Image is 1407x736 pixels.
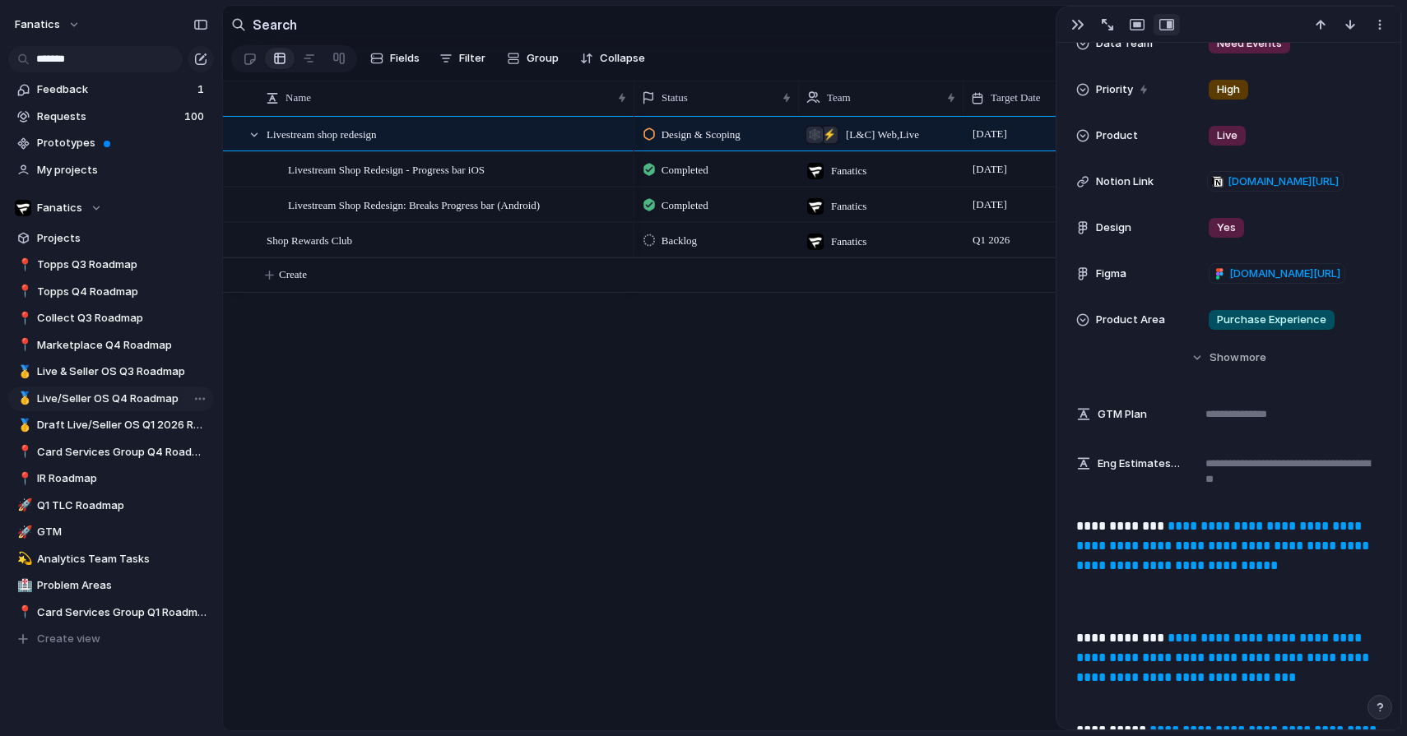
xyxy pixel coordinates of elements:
[8,226,214,251] a: Projects
[364,45,426,72] button: Fields
[15,337,31,354] button: 📍
[8,573,214,598] a: 🏥Problem Areas
[15,577,31,594] button: 🏥
[8,359,214,384] a: 🥇Live & Seller OS Q3 Roadmap
[253,15,297,35] h2: Search
[8,196,214,220] button: Fanatics
[15,363,31,380] button: 🥇
[1240,349,1266,366] span: more
[288,160,485,178] span: Livestream Shop Redesign - Progress bar iOS
[1209,263,1345,285] a: [DOMAIN_NAME][URL]
[8,413,214,437] a: 🥇Draft Live/Seller OS Q1 2026 Roadmap
[17,282,29,301] div: 📍
[8,493,214,518] a: 🚀Q1 TLC Roadmap
[991,90,1041,106] span: Target Date
[8,387,214,411] div: 🥇Live/Seller OS Q4 Roadmap
[15,470,31,487] button: 📍
[15,16,60,33] span: fanatics
[1096,81,1133,98] span: Priority
[17,549,29,568] div: 💫
[1210,349,1239,366] span: Show
[1096,220,1131,236] span: Design
[37,444,208,461] span: Card Services Group Q4 Roadmap
[37,577,208,594] span: Problem Areas
[37,230,208,247] span: Projects
[806,127,823,143] div: 🕸
[499,45,567,72] button: Group
[15,310,31,326] button: 📍
[8,547,214,572] a: 💫Analytics Team Tasks
[8,520,214,544] a: 🚀GTM
[37,200,82,216] span: Fanatics
[1096,266,1126,282] span: Figma
[662,197,708,214] span: Completed
[1098,406,1147,423] span: GTM Plan
[37,551,208,567] span: Analytics Team Tasks
[15,551,31,567] button: 💫
[37,81,193,98] span: Feedback
[390,50,420,67] span: Fields
[8,466,214,491] a: 📍IR Roadmap
[17,470,29,488] div: 📍
[1096,127,1138,144] span: Product
[459,50,485,67] span: Filter
[1207,171,1344,192] a: [DOMAIN_NAME][URL]
[37,109,179,125] span: Requests
[15,391,31,407] button: 🥇
[37,310,208,326] span: Collect Q3 Roadmap
[600,50,645,67] span: Collapse
[17,496,29,515] div: 🚀
[17,363,29,382] div: 🥇
[17,256,29,275] div: 📍
[8,306,214,331] a: 📍Collect Q3 Roadmap
[1217,81,1240,98] span: High
[37,498,208,514] span: Q1 TLC Roadmap
[8,252,214,277] a: 📍Topps Q3 Roadmap
[8,104,214,129] a: Requests100
[827,90,851,106] span: Team
[573,45,652,72] button: Collapse
[15,498,31,514] button: 🚀
[1217,220,1236,236] span: Yes
[37,363,208,380] span: Live & Seller OS Q3 Roadmap
[17,309,29,328] div: 📍
[37,284,208,300] span: Topps Q4 Roadmap
[433,45,492,72] button: Filter
[17,336,29,354] div: 📍
[288,195,540,214] span: Livestream Shop Redesign: Breaks Progress bar (Android)
[1098,456,1182,472] span: Eng Estimates (B/iOs/A/W) in Cycles
[8,280,214,304] a: 📍Topps Q4 Roadmap
[15,417,31,433] button: 🥇
[968,230,1014,250] span: Q1 2026
[1217,127,1238,144] span: Live
[968,195,1011,215] span: [DATE]
[17,389,29,408] div: 🥇
[279,266,307,283] span: Create
[7,12,89,38] button: fanatics
[286,90,311,106] span: Name
[8,333,214,358] div: 📍Marketplace Q4 Roadmap
[831,198,866,215] span: Fanatics
[1096,174,1154,190] span: Notion Link
[17,603,29,622] div: 📍
[17,416,29,435] div: 🥇
[831,234,866,250] span: Fanatics
[37,162,208,178] span: My projects
[37,391,208,407] span: Live/Seller OS Q4 Roadmap
[37,631,100,647] span: Create view
[8,131,214,155] a: Prototypes
[37,604,208,621] span: Card Services Group Q1 Roadmap
[15,444,31,461] button: 📍
[968,160,1011,179] span: [DATE]
[17,442,29,461] div: 📍
[8,600,214,625] div: 📍Card Services Group Q1 Roadmap
[662,162,708,178] span: Completed
[1096,35,1153,52] span: Data Team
